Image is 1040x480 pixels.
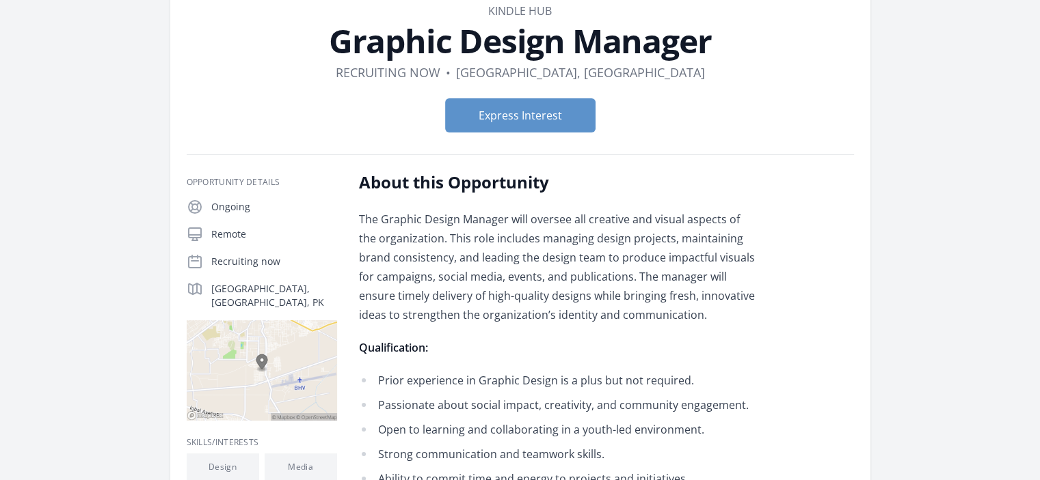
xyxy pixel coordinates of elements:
[359,210,759,324] p: The Graphic Design Manager will oversee all creative and visual aspects of the organization. This...
[359,340,428,355] strong: Qualification:
[187,320,337,421] img: Map
[211,200,337,214] p: Ongoing
[359,444,759,464] li: Strong communication and teamwork skills.
[211,255,337,268] p: Recruiting now
[187,437,337,448] h3: Skills/Interests
[359,395,759,414] li: Passionate about social impact, creativity, and community engagement.
[488,3,552,18] a: Kindle Hub
[456,63,705,82] dd: [GEOGRAPHIC_DATA], [GEOGRAPHIC_DATA]
[187,177,337,188] h3: Opportunity Details
[359,420,759,439] li: Open to learning and collaborating in a youth-led environment.
[359,171,759,193] h2: About this Opportunity
[336,63,440,82] dd: Recruiting now
[211,227,337,241] p: Remote
[446,63,451,82] div: •
[445,98,596,132] button: Express Interest
[187,25,854,57] h1: Graphic Design Manager
[359,371,759,390] li: Prior experience in Graphic Design is a plus but not required.
[211,282,337,309] p: [GEOGRAPHIC_DATA], [GEOGRAPHIC_DATA], PK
